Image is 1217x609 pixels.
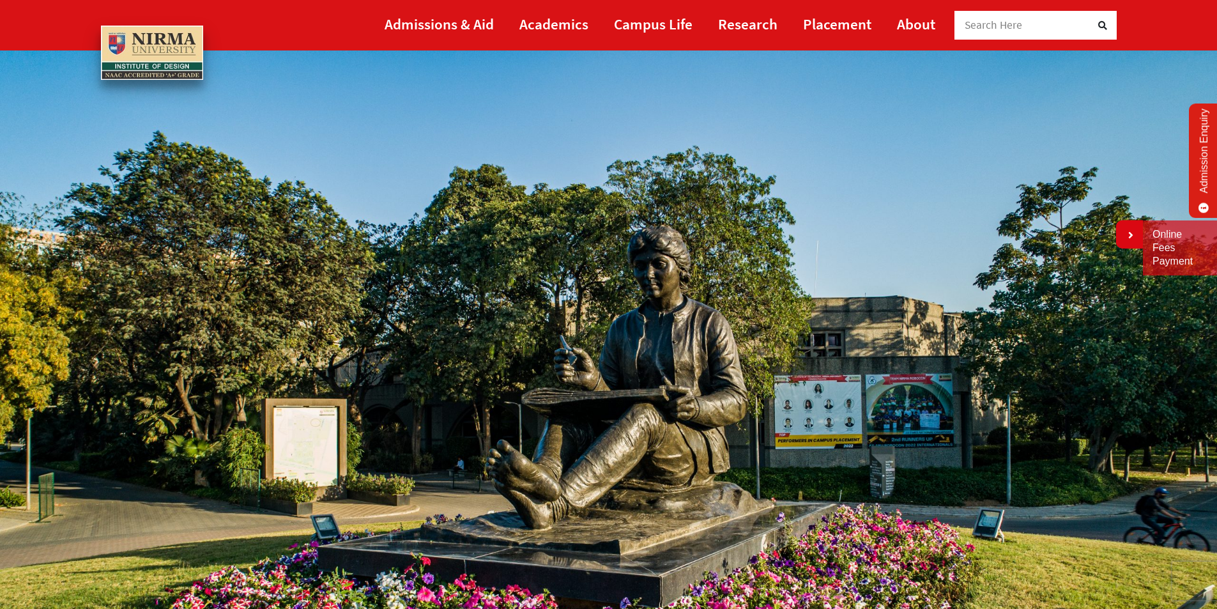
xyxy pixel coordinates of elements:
[803,10,871,38] a: Placement
[519,10,588,38] a: Academics
[718,10,777,38] a: Research
[385,10,494,38] a: Admissions & Aid
[1152,228,1207,268] a: Online Fees Payment
[614,10,693,38] a: Campus Life
[101,26,203,81] img: main_logo
[897,10,935,38] a: About
[965,18,1023,32] span: Search Here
